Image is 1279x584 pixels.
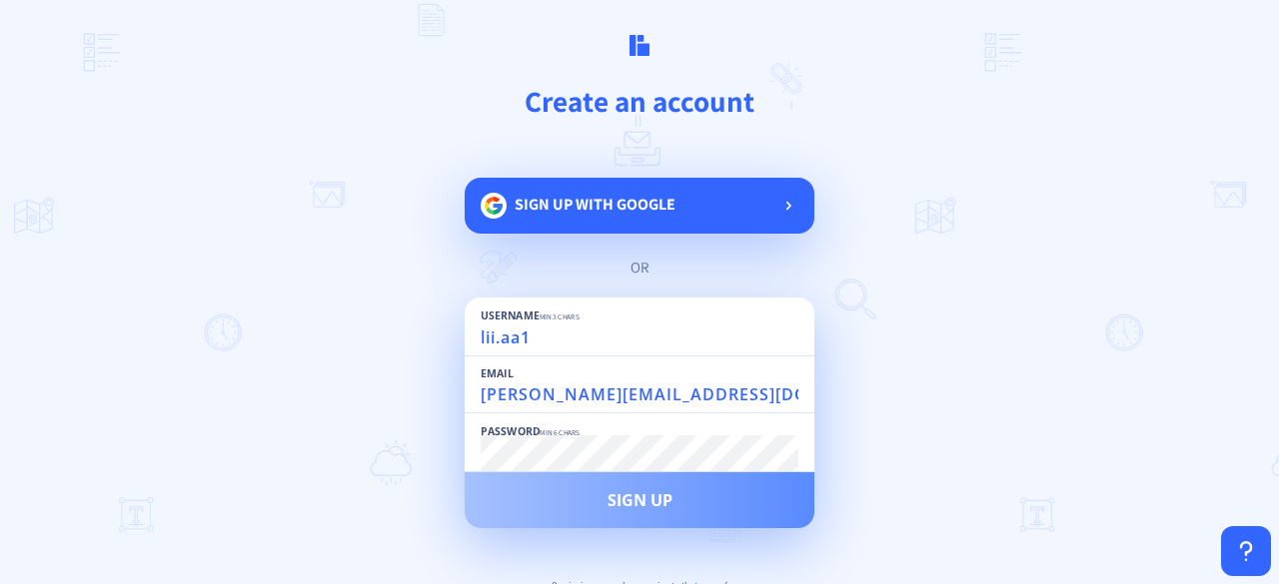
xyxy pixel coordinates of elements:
div: or [485,258,794,278]
button: Sign Up [465,472,814,528]
img: google.svg [481,193,507,219]
span: Sign Up [608,492,672,508]
h1: Create an account [96,82,1183,120]
span: Sign up with google [515,194,675,215]
img: logo.svg [630,35,650,56]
